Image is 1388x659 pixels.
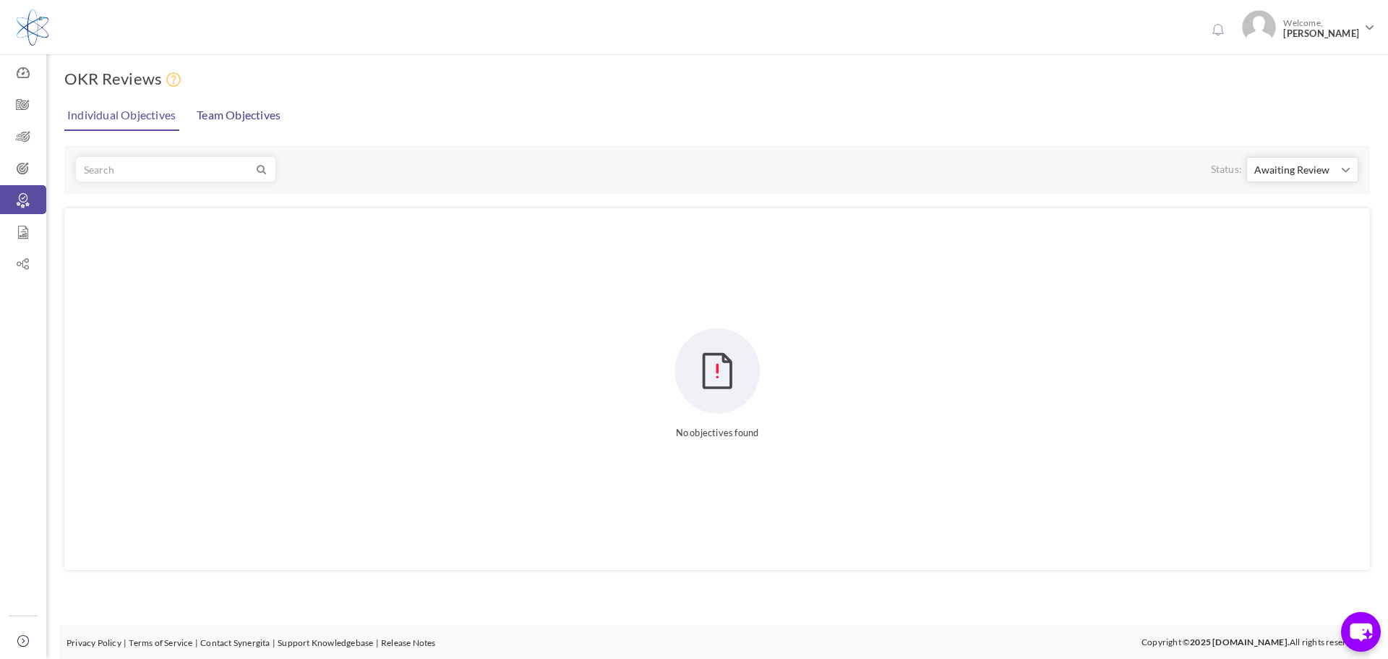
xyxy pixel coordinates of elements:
[64,101,179,131] a: Individual Objectives
[278,637,373,648] a: Support Knowledgebase
[195,636,198,650] li: |
[674,328,761,414] img: Emptyobjective.svg
[1341,612,1381,652] button: chat-button
[64,425,1370,440] small: No objectives found
[200,637,270,648] a: Contact Synergita
[1236,4,1381,47] a: Photo Welcome,[PERSON_NAME]
[381,637,436,648] a: Release Notes
[64,69,185,90] h1: OKR Reviews
[376,636,379,650] li: |
[193,101,284,129] a: Team Objectives
[1190,637,1290,647] b: 2025 [DOMAIN_NAME].
[124,636,127,650] li: |
[67,637,121,648] a: Privacy Policy
[129,637,192,648] a: Terms of Service
[17,9,48,46] img: Logo
[1206,19,1229,42] a: Notifications
[273,636,275,650] li: |
[1283,28,1359,39] span: [PERSON_NAME]
[1242,10,1276,44] img: Photo
[1141,635,1363,650] p: Copyright © All rights reserved.
[1276,10,1363,46] span: Welcome,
